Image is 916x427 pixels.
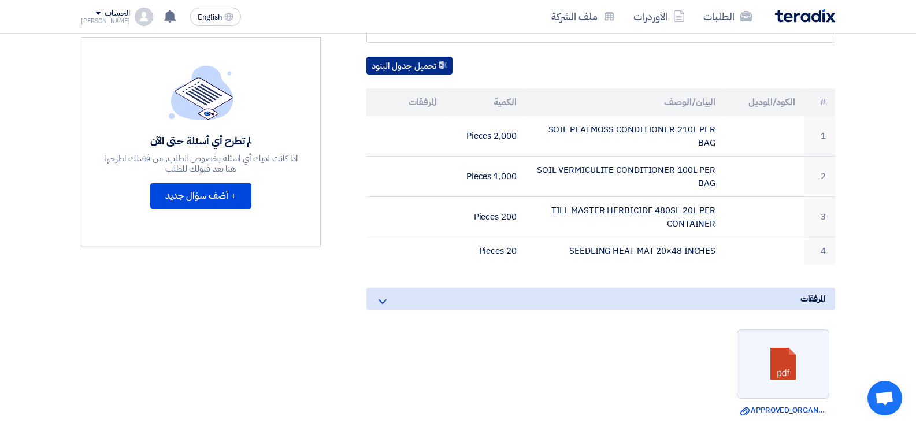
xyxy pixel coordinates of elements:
[446,197,526,237] td: 200 Pieces
[105,9,129,18] div: الحساب
[526,237,725,265] td: SEEDLING HEAT MAT 20×48 INCHES
[198,13,222,21] span: English
[804,157,835,197] td: 2
[804,116,835,157] td: 1
[366,88,446,116] th: المرفقات
[725,88,804,116] th: الكود/الموديل
[81,18,130,24] div: [PERSON_NAME]
[446,116,526,157] td: 2,000 Pieces
[169,65,233,120] img: empty_state_list.svg
[542,3,624,30] a: ملف الشركة
[624,3,694,30] a: الأوردرات
[800,292,826,305] span: المرفقات
[446,88,526,116] th: الكمية
[190,8,241,26] button: English
[366,57,453,75] button: تحميل جدول البنود
[526,197,725,237] td: TILL MASTER HERBICIDE 480SL 20L PER CONTAINER
[867,381,902,415] div: Open chat
[526,157,725,197] td: SOIL VERMICULITE CONDITIONER 100L PER BAG
[740,404,826,416] a: APPROVED_ORGANIC_FERTILIZER_PEATMOSS_SUPPLY_REQUEST_.pdf
[446,157,526,197] td: 1,000 Pieces
[446,237,526,265] td: 20 Pieces
[103,153,299,174] div: اذا كانت لديك أي اسئلة بخصوص الطلب, من فضلك اطرحها هنا بعد قبولك للطلب
[804,88,835,116] th: #
[150,183,251,209] button: + أضف سؤال جديد
[526,116,725,157] td: SOIL PEATMOSS CONDITIONER 210L PER BAG
[694,3,761,30] a: الطلبات
[526,88,725,116] th: البيان/الوصف
[775,9,835,23] img: Teradix logo
[135,8,153,26] img: profile_test.png
[103,134,299,147] div: لم تطرح أي أسئلة حتى الآن
[804,237,835,265] td: 4
[804,197,835,237] td: 3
